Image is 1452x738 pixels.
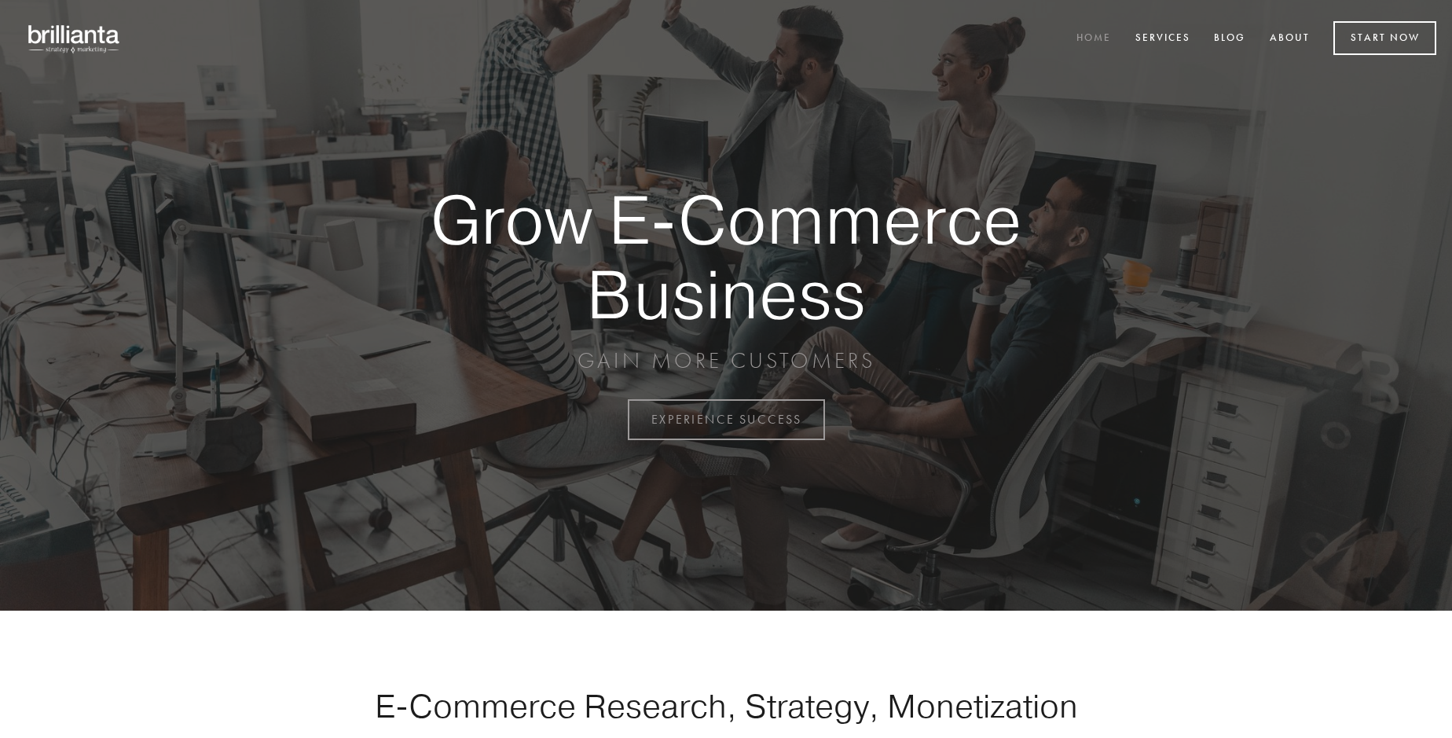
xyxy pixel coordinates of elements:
h1: E-Commerce Research, Strategy, Monetization [325,686,1127,725]
a: Blog [1204,26,1256,52]
a: Start Now [1333,21,1436,55]
a: Home [1066,26,1121,52]
img: brillianta - research, strategy, marketing [16,16,134,61]
a: Services [1125,26,1201,52]
a: About [1259,26,1320,52]
a: EXPERIENCE SUCCESS [628,399,825,440]
p: GAIN MORE CUSTOMERS [376,347,1076,375]
strong: Grow E-Commerce Business [376,182,1076,331]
